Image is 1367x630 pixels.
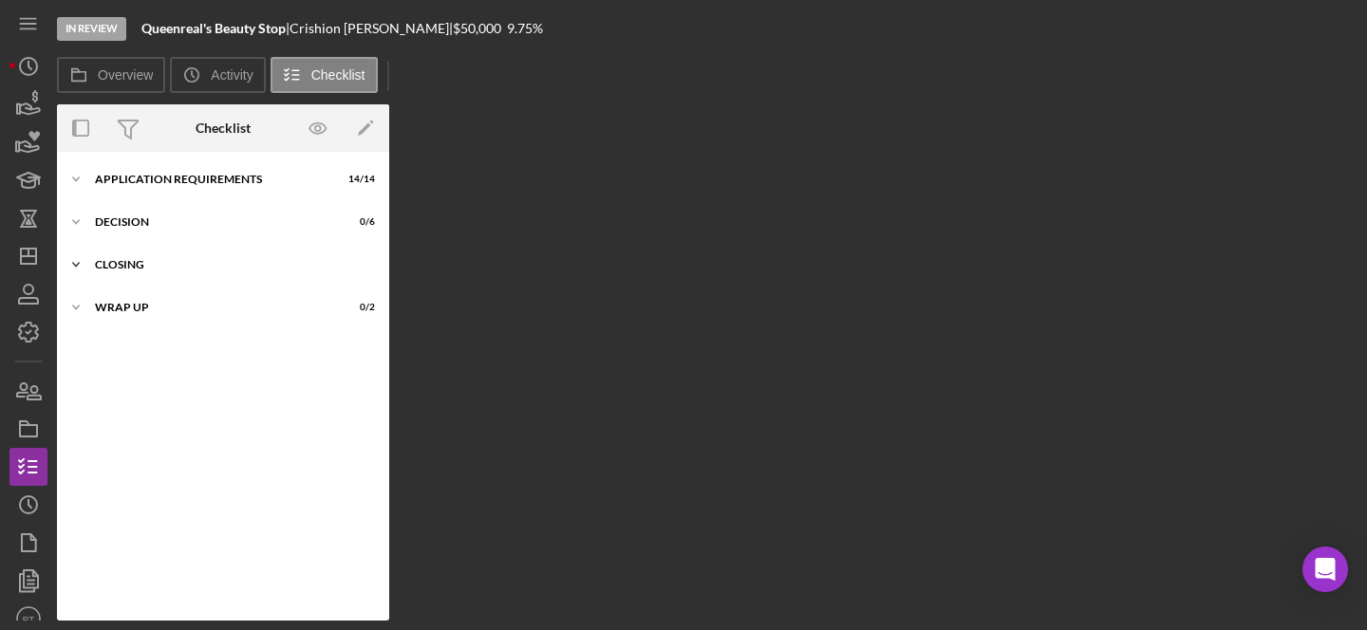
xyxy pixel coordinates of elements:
b: Queenreal's Beauty Stop [141,20,286,36]
div: CLOSING [95,259,365,270]
div: 0 / 6 [341,216,375,228]
div: Open Intercom Messenger [1302,547,1348,592]
div: WRAP UP [95,302,328,313]
button: Overview [57,57,165,93]
div: 0 / 2 [341,302,375,313]
div: 9.75 % [507,21,543,36]
div: Checklist [196,120,251,136]
text: PT [23,614,34,624]
label: Activity [211,67,253,83]
span: $50,000 [453,20,501,36]
div: | [141,21,290,36]
label: Overview [98,67,153,83]
div: 14 / 14 [341,174,375,185]
div: Decision [95,216,328,228]
label: Checklist [311,67,365,83]
div: APPLICATION REQUIREMENTS [95,174,328,185]
div: In Review [57,17,126,41]
div: Crishion [PERSON_NAME] | [290,21,453,36]
button: Checklist [271,57,378,93]
button: Activity [170,57,265,93]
